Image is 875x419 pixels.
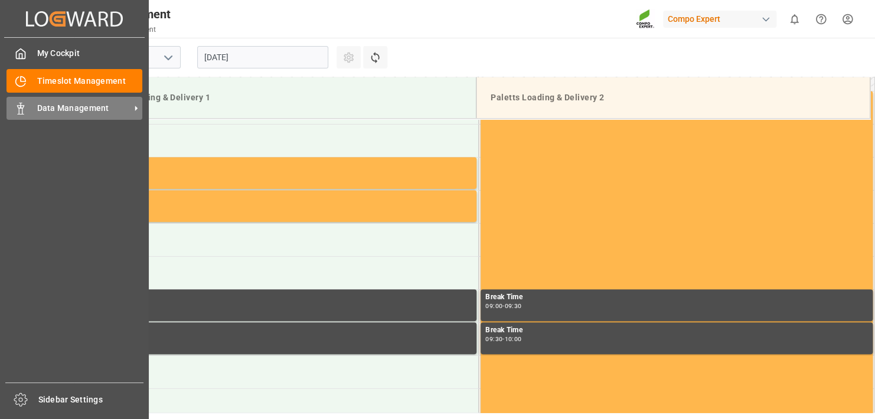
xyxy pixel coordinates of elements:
[485,325,868,336] div: Break Time
[89,292,472,303] div: Break Time
[37,102,130,114] span: Data Management
[89,325,472,336] div: Break Time
[485,292,868,303] div: Break Time
[485,336,502,342] div: 09:30
[37,47,143,60] span: My Cockpit
[636,9,655,30] img: Screenshot%202023-09-29%20at%2010.02.21.png_1712312052.png
[663,11,776,28] div: Compo Expert
[92,87,466,109] div: Paletts Loading & Delivery 1
[504,336,521,342] div: 10:00
[38,394,144,406] span: Sidebar Settings
[37,75,143,87] span: Timeslot Management
[6,69,142,92] a: Timeslot Management
[6,42,142,65] a: My Cockpit
[89,192,472,204] div: Occupied
[504,303,521,309] div: 09:30
[663,8,781,30] button: Compo Expert
[486,87,860,109] div: Paletts Loading & Delivery 2
[502,336,504,342] div: -
[89,159,472,171] div: Occupied
[197,46,328,68] input: DD.MM.YYYY
[159,48,177,67] button: open menu
[781,6,808,32] button: show 0 new notifications
[808,6,834,32] button: Help Center
[502,303,504,309] div: -
[485,303,502,309] div: 09:00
